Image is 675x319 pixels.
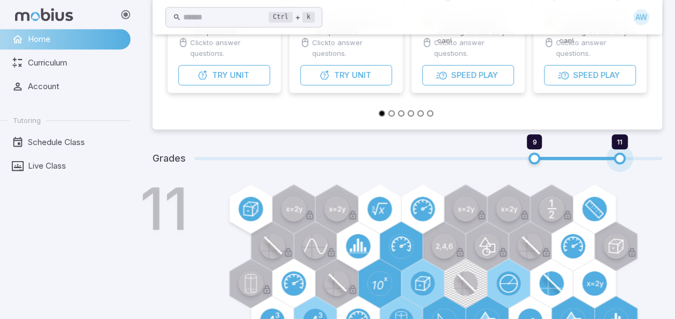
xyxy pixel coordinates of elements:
[28,33,123,45] span: Home
[13,115,41,125] span: Tutoring
[417,110,424,117] button: Go to slide 5
[617,137,622,146] span: 11
[230,69,249,81] span: Unit
[302,12,315,23] kbd: k
[556,37,636,59] p: Click to answer questions.
[544,65,636,85] button: SpeedPlay
[300,65,392,85] button: TryUnit
[153,151,186,166] h5: Grades
[478,69,498,81] span: Play
[600,69,620,81] span: Play
[212,69,228,81] span: Try
[451,69,476,81] span: Speed
[434,37,514,59] p: Click to answer questions.
[398,110,404,117] button: Go to slide 3
[633,9,649,25] div: AW
[422,65,514,85] button: SpeedPlay
[28,81,123,92] span: Account
[408,110,414,117] button: Go to slide 4
[352,69,371,81] span: Unit
[28,136,123,148] span: Schedule Class
[573,69,598,81] span: Speed
[178,65,270,85] button: TryUnit
[268,11,315,24] div: +
[312,37,392,59] p: Click to answer questions.
[379,110,385,117] button: Go to slide 1
[28,160,123,172] span: Live Class
[268,12,293,23] kbd: Ctrl
[334,69,350,81] span: Try
[427,110,433,117] button: Go to slide 6
[388,110,395,117] button: Go to slide 2
[28,57,123,69] span: Curriculum
[190,37,270,59] p: Click to answer questions.
[140,180,188,238] h1: 11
